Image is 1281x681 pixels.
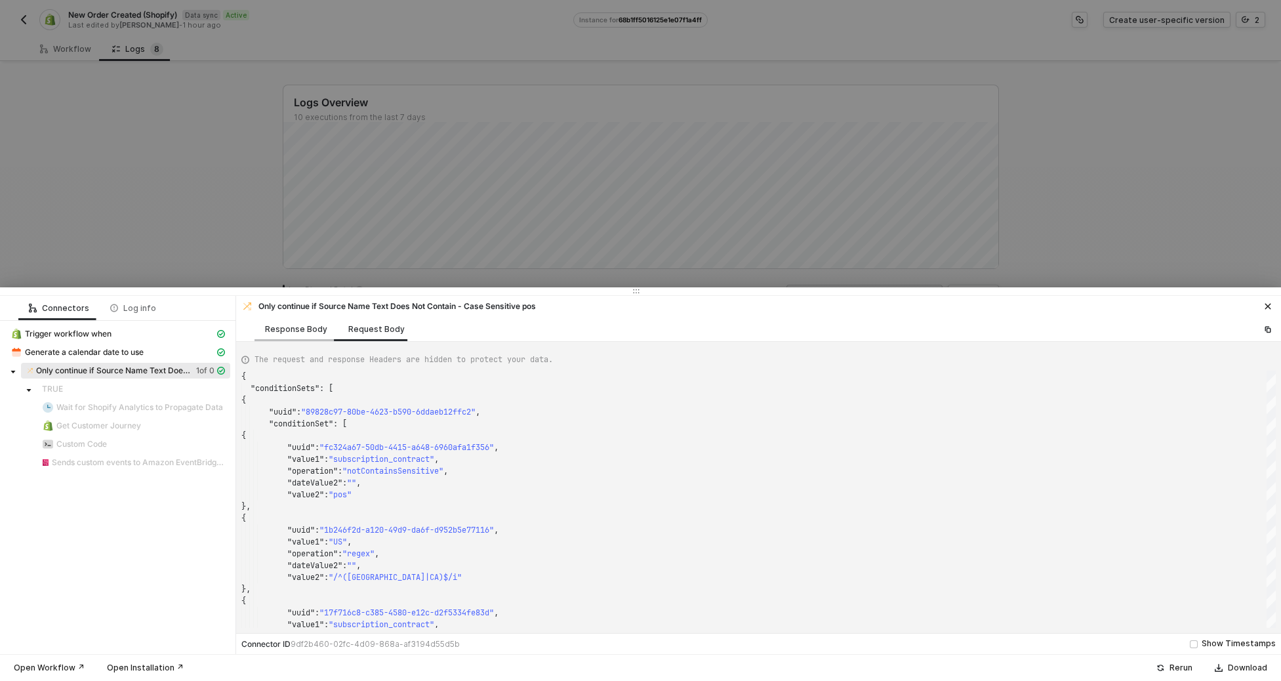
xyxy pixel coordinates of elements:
span: , [443,466,448,476]
span: Get Customer Journey [37,418,230,434]
span: "89828c97-80be-4623-b590-6ddaeb12ffc2" [301,407,476,417]
span: Wait for Shopify Analytics to Propagate Data [56,402,223,413]
img: integration-icon [43,402,53,413]
span: "value1" [287,537,324,547]
span: "1b246f2d-a120-49d9-da6f-d952b5e77116" [319,525,494,535]
img: integration-icon [43,439,53,449]
div: Response Body [265,324,327,335]
span: "uuid" [287,442,315,453]
span: : [342,478,347,488]
button: Download [1206,660,1276,676]
span: The request and response Headers are hidden to protect your data. [254,354,553,365]
span: : [315,525,319,535]
img: integration-icon [43,421,53,431]
span: : [338,548,342,559]
button: Open Workflow ↗ [5,660,93,676]
span: "dateValue2" [287,560,342,571]
span: "subscription_contract" [329,619,434,630]
img: integration-icon [27,365,33,376]
span: "conditionSets" [251,383,319,394]
span: , [494,442,498,453]
span: "uuid" [269,407,296,417]
span: "pos" [329,489,352,500]
span: Sends custom events to Amazon EventBridge so that they can be matched to rules [37,455,230,470]
div: Request Body [348,324,405,335]
span: : [342,560,347,571]
span: Trigger workflow when [25,329,112,339]
span: { [241,395,246,405]
div: Connectors [29,303,89,314]
span: "" [347,560,356,571]
span: "uuid" [287,525,315,535]
div: Download [1228,663,1267,673]
span: , [356,478,361,488]
span: Generate a calendar date to use [25,347,144,358]
span: icon-download [1215,664,1223,672]
img: integration-icon [11,347,22,358]
span: , [494,608,498,618]
span: "regex" [342,548,375,559]
textarea: Editor content;Press Alt+F1 for Accessibility Options. [241,371,242,382]
div: Only continue if Source Name Text Does Not Contain - Case Sensitive pos [241,300,536,312]
span: "value1" [287,619,324,630]
span: caret-down [10,369,16,375]
span: "value1" [287,454,324,464]
div: Show Timestamps [1202,638,1276,650]
img: integration-icon [11,329,22,339]
span: "subscription_contract" [329,454,434,464]
span: "operation" [287,548,338,559]
span: "" [347,478,356,488]
span: icon-cards [217,367,225,375]
img: integration-icon [242,301,253,312]
span: icon-copy-paste [1264,325,1272,333]
span: 1 of 0 [196,365,214,376]
img: integration-icon [43,457,49,468]
span: , [347,537,352,547]
button: Open Installation ↗ [98,660,192,676]
span: : [ [319,383,333,394]
span: , [476,407,480,417]
span: : [324,572,329,583]
span: : [338,466,342,476]
span: icon-cards [217,348,225,356]
span: : [324,489,329,500]
span: : [324,537,329,547]
span: { [241,371,246,382]
span: "17f716c8-c385-4580-e12c-d2f5334fe83d" [319,608,494,618]
span: Trigger workflow when [5,326,230,342]
span: TRUE [37,381,230,397]
span: Only continue if Source Name Text Does Not Contain - Case Sensitive pos [36,365,191,376]
div: Log info [110,303,156,314]
span: Get Customer Journey [56,421,141,431]
span: { [241,430,246,441]
span: Custom Code [37,436,230,452]
span: Custom Code [56,439,107,449]
span: }, [241,584,251,594]
span: Sends custom events to Amazon EventBridge so that they can be matched to rules [52,457,225,468]
span: "notContainsSensitive" [342,466,443,476]
span: "dateValue2" [287,478,342,488]
span: "operation" [287,466,338,476]
div: Rerun [1169,663,1192,673]
span: Only continue if Source Name Text Does Not Contain - Case Sensitive pos [21,363,230,379]
span: icon-close [1264,302,1272,310]
span: , [434,454,439,464]
span: Wait for Shopify Analytics to Propagate Data [37,400,230,415]
span: Generate a calendar date to use [5,344,230,360]
span: { [241,596,246,606]
span: 9df2b460-02fc-4d09-868a-af3194d55d5b [291,639,460,649]
span: : [315,608,319,618]
span: "uuid" [287,608,315,618]
span: : [324,619,329,630]
span: icon-logic [29,304,37,312]
span: { [241,513,246,524]
span: : [315,442,319,453]
span: "value2" [287,572,324,583]
span: , [375,548,379,559]
button: Rerun [1148,660,1201,676]
span: "US" [329,537,347,547]
span: caret-down [26,387,32,394]
div: Open Workflow ↗ [14,663,85,673]
span: "value2" [287,489,324,500]
span: icon-cards [217,330,225,338]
